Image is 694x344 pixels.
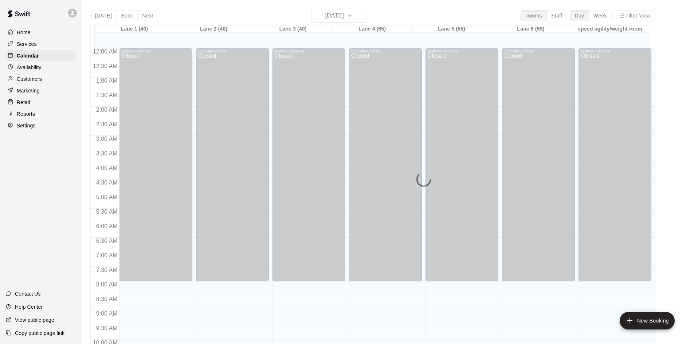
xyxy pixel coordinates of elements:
[119,48,192,281] div: 12:00 AM – 8:00 AM: Closed
[94,78,119,84] span: 1:00 AM
[6,108,76,119] a: Reports
[17,110,35,118] p: Reports
[94,136,119,142] span: 3:00 AM
[94,325,119,331] span: 9:30 AM
[351,53,420,284] div: Closed
[17,29,31,36] p: Home
[351,50,420,53] div: 12:00 AM – 8:00 AM
[571,26,650,33] div: speed agility/weight room
[94,296,119,302] span: 8:30 AM
[94,311,119,317] span: 9:00 AM
[94,121,119,127] span: 2:30 AM
[275,53,343,284] div: Closed
[15,303,43,311] p: Help Center
[94,150,119,157] span: 3:30 AM
[95,26,174,33] div: Lane 1 (40)
[94,194,119,200] span: 5:00 AM
[94,92,119,98] span: 1:30 AM
[428,50,496,53] div: 12:00 AM – 8:00 AM
[94,165,119,171] span: 4:00 AM
[581,53,649,284] div: Closed
[6,74,76,84] a: Customers
[491,26,571,33] div: Lane 6 (65)
[15,316,54,324] p: View public page
[412,26,491,33] div: Lane 5 (65)
[174,26,254,33] div: Lane 2 (40)
[349,48,422,281] div: 12:00 AM – 8:00 AM: Closed
[91,48,119,55] span: 12:00 AM
[272,48,345,281] div: 12:00 AM – 8:00 AM: Closed
[17,52,39,59] p: Calendar
[198,53,267,284] div: Closed
[94,107,119,113] span: 2:00 AM
[15,290,41,297] p: Contact Us
[198,50,267,53] div: 12:00 AM – 8:00 AM
[15,329,64,337] p: Copy public page link
[17,99,30,106] p: Retail
[121,50,190,53] div: 12:00 AM – 8:00 AM
[94,267,119,273] span: 7:30 AM
[91,63,119,69] span: 12:30 AM
[6,120,76,131] a: Settings
[581,50,649,53] div: 12:00 AM – 8:00 AM
[579,48,651,281] div: 12:00 AM – 8:00 AM: Closed
[17,122,36,129] p: Settings
[6,27,76,38] a: Home
[6,97,76,108] a: Retail
[17,40,37,48] p: Services
[94,238,119,244] span: 6:30 AM
[6,50,76,61] a: Calendar
[428,53,496,284] div: Closed
[94,179,119,186] span: 4:30 AM
[253,26,333,33] div: Lane 3 (40)
[6,62,76,73] a: Availability
[502,48,575,281] div: 12:00 AM – 8:00 AM: Closed
[17,75,42,83] p: Customers
[94,223,119,229] span: 6:00 AM
[6,85,76,96] a: Marketing
[504,50,573,53] div: 12:00 AM – 8:00 AM
[196,48,269,281] div: 12:00 AM – 8:00 AM: Closed
[275,50,343,53] div: 12:00 AM – 8:00 AM
[94,209,119,215] span: 5:30 AM
[620,312,675,329] button: add
[94,252,119,258] span: 7:00 AM
[17,87,40,94] p: Marketing
[426,48,498,281] div: 12:00 AM – 8:00 AM: Closed
[121,53,190,284] div: Closed
[17,64,42,71] p: Availability
[333,26,412,33] div: Lane 4 (65)
[504,53,573,284] div: Closed
[6,39,76,50] a: Services
[94,281,119,288] span: 8:00 AM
